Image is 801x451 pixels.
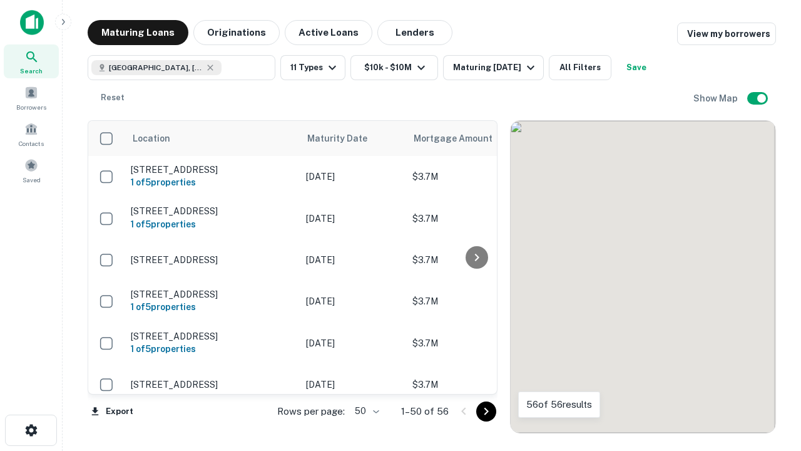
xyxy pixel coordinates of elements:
[4,117,59,151] a: Contacts
[88,20,188,45] button: Maturing Loans
[412,336,538,350] p: $3.7M
[131,217,293,231] h6: 1 of 5 properties
[307,131,384,146] span: Maturity Date
[526,397,592,412] p: 56 of 56 results
[19,138,44,148] span: Contacts
[616,55,656,80] button: Save your search to get updates of matches that match your search criteria.
[693,91,740,105] h6: Show Map
[414,131,509,146] span: Mortgage Amount
[131,300,293,314] h6: 1 of 5 properties
[738,311,801,371] iframe: Chat Widget
[23,175,41,185] span: Saved
[280,55,345,80] button: 11 Types
[377,20,452,45] button: Lenders
[4,44,59,78] a: Search
[277,404,345,419] p: Rows per page:
[306,170,400,184] p: [DATE]
[306,294,400,308] p: [DATE]
[549,55,611,80] button: All Filters
[677,23,776,45] a: View my borrowers
[88,402,136,421] button: Export
[131,342,293,356] h6: 1 of 5 properties
[412,170,538,184] p: $3.7M
[350,55,438,80] button: $10k - $10M
[109,62,203,73] span: [GEOGRAPHIC_DATA], [GEOGRAPHIC_DATA]
[132,131,170,146] span: Location
[350,402,381,420] div: 50
[511,121,775,433] div: 0 0
[4,153,59,187] a: Saved
[476,402,496,422] button: Go to next page
[20,66,43,76] span: Search
[131,254,293,266] p: [STREET_ADDRESS]
[306,378,400,391] p: [DATE]
[131,175,293,189] h6: 1 of 5 properties
[306,253,400,267] p: [DATE]
[93,85,133,110] button: Reset
[285,20,372,45] button: Active Loans
[412,294,538,308] p: $3.7M
[306,212,400,225] p: [DATE]
[131,379,293,390] p: [STREET_ADDRESS]
[412,253,538,267] p: $3.7M
[131,164,293,175] p: [STREET_ADDRESS]
[406,121,544,156] th: Mortgage Amount
[300,121,406,156] th: Maturity Date
[193,20,280,45] button: Originations
[412,212,538,225] p: $3.7M
[131,331,293,342] p: [STREET_ADDRESS]
[401,404,449,419] p: 1–50 of 56
[306,336,400,350] p: [DATE]
[131,289,293,300] p: [STREET_ADDRESS]
[443,55,544,80] button: Maturing [DATE]
[4,81,59,115] a: Borrowers
[412,378,538,391] p: $3.7M
[125,121,300,156] th: Location
[20,10,44,35] img: capitalize-icon.png
[16,102,46,112] span: Borrowers
[453,60,538,75] div: Maturing [DATE]
[131,205,293,217] p: [STREET_ADDRESS]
